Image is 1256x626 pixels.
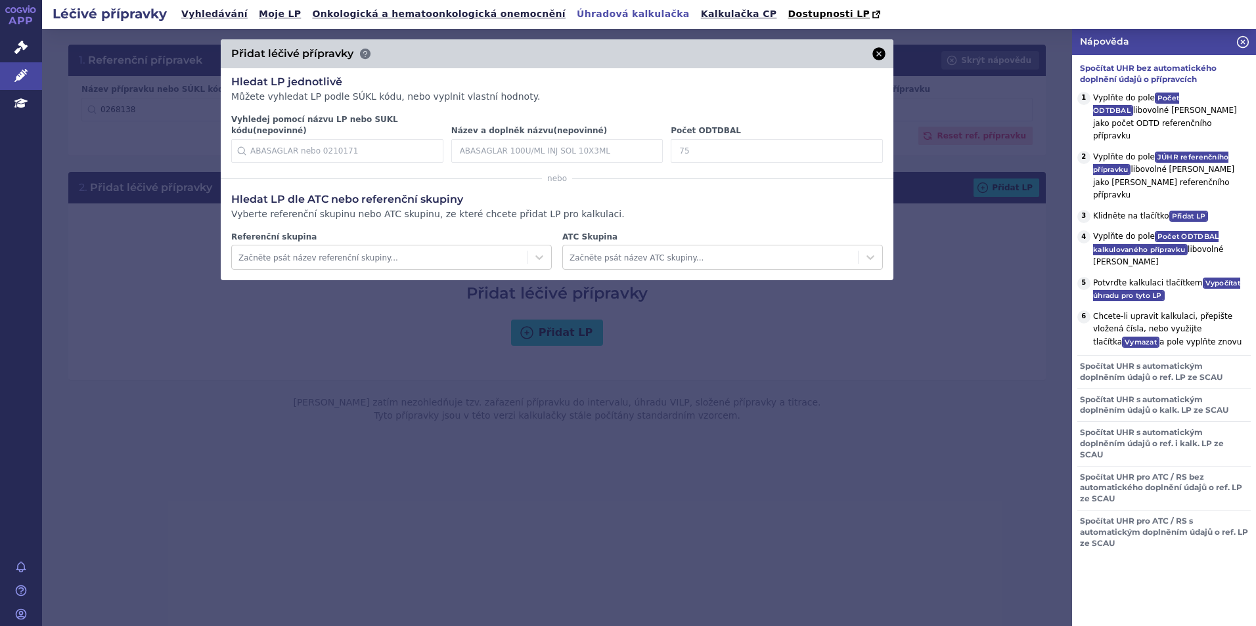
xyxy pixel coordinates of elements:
li: Klidněte na tlačítko [1077,209,1251,224]
h3: Hledat LP jednotlivě [231,75,883,89]
strong: Vypočítat úhradu pro tyto LP [1093,279,1240,301]
span: Dostupnosti LP [788,9,870,19]
h3: Spočítat UHR bez automatického doplnění údajů o přípravcích [1077,58,1251,91]
input: ABASAGLAR nebo 0210171 [231,139,443,163]
div: Začněte psát název ATC skupiny... [570,249,851,266]
input: ABASAGLAR 100U/ML INJ SOL 10X3ML [451,139,663,163]
strong: Počet ODTDBAL kalkulovaného přípravku [1093,232,1219,254]
div: Začněte psát název referenční skupiny... [238,249,520,266]
strong: Vymazat [1123,338,1158,346]
a: Kalkulačka CP [697,5,781,23]
p: Vyberte referenční skupinu nebo ATC skupinu, ze které chcete přidat LP pro kalkulaci. [231,208,883,221]
li: Chcete-li upravit kalkulaci, přepište vložená čísla, nebo využijte tlačítka a pole vyplňte znovu [1077,309,1251,350]
li: Potvrďte kalkulaci tlačítkem [1077,276,1251,304]
h3: Spočítat UHR s automatickým doplněním údajů o ref. i kalk. LP ze SCAU [1077,422,1251,465]
a: Úhradová kalkulačka [573,5,694,23]
input: 75 [671,139,883,163]
label: ATC Skupina [562,232,883,243]
h3: Spočítat UHR pro ATC / RS bez automatického doplnění údajů o ref. LP ze SCAU [1077,467,1251,510]
span: (nepovinné) [253,126,307,135]
label: Název a doplněk názvu [451,125,663,136]
li: Vyplňte do pole libovolné [PERSON_NAME] jako počet ODTD referenčního přípravku [1077,91,1251,144]
span: (nepovinné) [554,126,608,135]
strong: Přidat LP [1171,212,1207,220]
label: Referenční skupina [231,232,552,243]
h3: Spočítat UHR pro ATC / RS s automatickým doplněním údajů o ref. LP ze SCAU [1077,511,1251,554]
label: Počet ODTDBAL [671,125,883,136]
a: Onkologická a hematoonkologická onemocnění [308,5,570,23]
h2: Léčivé přípravky [42,5,177,23]
a: Dostupnosti LP [784,5,887,24]
h3: Spočítat UHR s automatickým doplněním údajů o kalk. LP ze SCAU [1077,389,1251,422]
a: Moje LP [255,5,305,23]
span: nebo [542,173,572,184]
strong: JÚHR referenčního přípravku [1093,153,1228,175]
h3: Přidat léčivé přípravky [231,47,353,61]
h3: Spočítat UHR s automatickým doplněním údajů o ref. LP ze SCAU [1077,356,1251,388]
a: Vyhledávání [177,5,252,23]
li: Vyplňte do pole libovolné [PERSON_NAME] jako [PERSON_NAME] referenčního přípravku [1077,150,1251,203]
h3: Nápověda [1080,35,1129,49]
p: Můžete vyhledat LP podle SÚKL kódu, nebo vyplnit vlastní hodnoty. [231,91,883,104]
h3: Hledat LP dle ATC nebo referenční skupiny [231,192,883,207]
li: Vyplňte do pole libovolné [PERSON_NAME] [1077,229,1251,270]
label: Vyhledej pomocí názvu LP nebo SUKL kódu [231,114,443,136]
